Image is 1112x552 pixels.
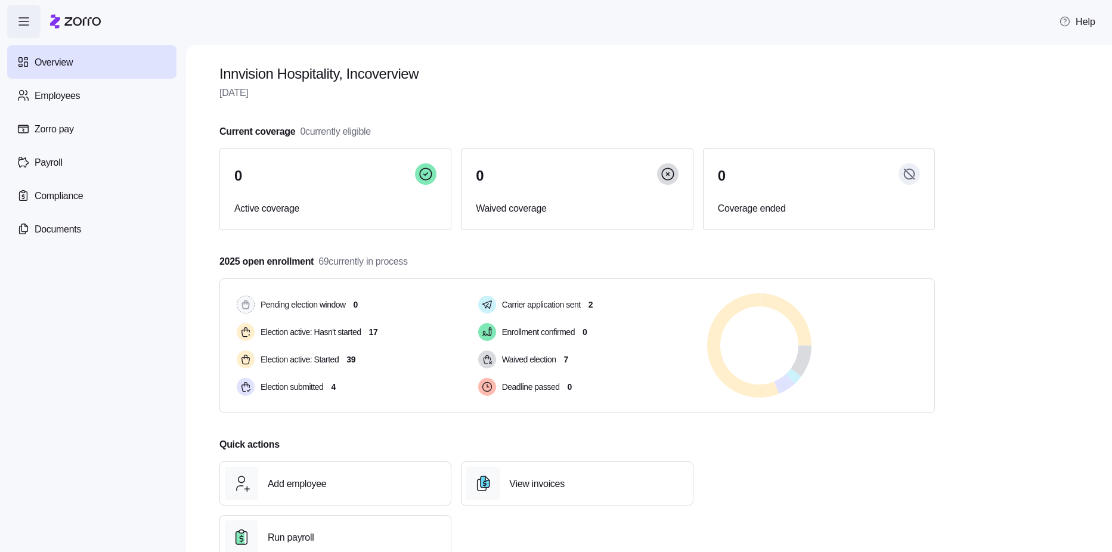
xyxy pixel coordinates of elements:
[569,353,574,365] span: 7
[219,254,424,269] span: 2025 open enrollment
[35,88,82,103] span: Employees
[234,201,436,216] span: Active coverage
[306,124,383,139] span: 0 currently eligible
[257,299,354,311] span: Pending election window
[35,155,66,170] span: Payroll
[361,299,367,311] span: 0
[219,85,935,100] span: [DATE]
[572,381,578,393] span: 0
[234,169,244,183] span: 0
[257,353,343,365] span: Election active: Started
[476,201,678,216] span: Waived coverage
[35,188,86,203] span: Compliance
[587,326,593,338] span: 0
[718,169,727,183] span: 0
[509,476,568,491] span: View invoices
[376,326,384,338] span: 17
[7,79,176,112] a: Employees
[268,530,318,545] span: Run payroll
[1048,10,1105,33] button: Help
[718,201,920,216] span: Coverage ended
[324,254,424,269] span: 69 currently in process
[7,212,176,246] a: Documents
[334,381,340,393] span: 4
[1058,14,1095,29] span: Help
[498,381,565,393] span: Deadline passed
[257,326,368,338] span: Election active: Hasn't started
[498,299,586,311] span: Carrier application sent
[498,326,579,338] span: Enrollment confirmed
[7,112,176,145] a: Zorro pay
[476,169,485,183] span: 0
[35,55,75,70] span: Overview
[498,353,562,365] span: Waived election
[219,64,935,83] h1: Innvision Hospitality, Inc overview
[35,122,79,137] span: Zorro pay
[594,299,599,311] span: 2
[7,179,176,212] a: Compliance
[7,145,176,179] a: Payroll
[268,476,330,491] span: Add employee
[219,124,383,139] span: Current coverage
[351,353,362,365] span: 39
[219,437,282,452] span: Quick actions
[35,222,85,237] span: Documents
[257,381,327,393] span: Election submitted
[7,45,176,79] a: Overview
